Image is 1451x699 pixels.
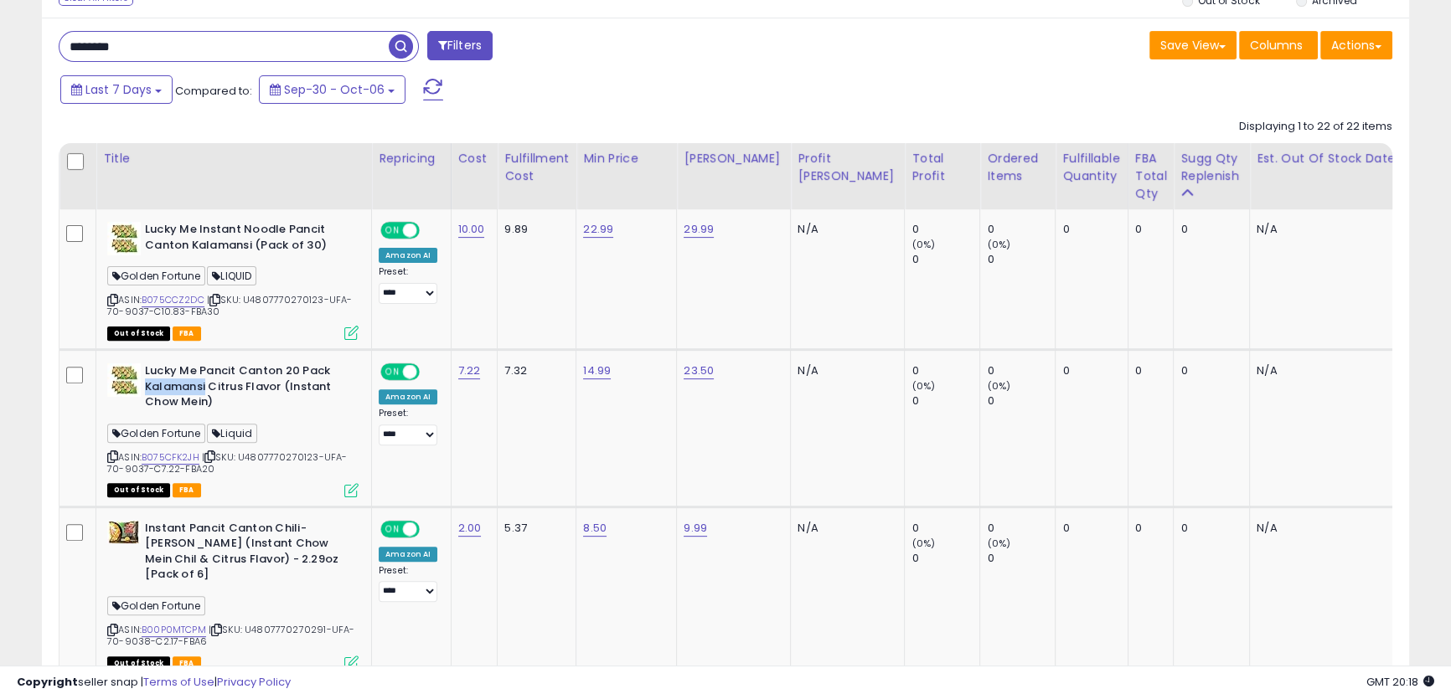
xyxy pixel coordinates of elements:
div: Preset: [379,565,438,603]
a: 2.00 [458,520,482,537]
th: Please note that this number is a calculation based on your required days of coverage and your ve... [1174,143,1250,209]
small: (0%) [987,537,1010,550]
b: Lucky Me Pancit Canton 20 Pack Kalamansi Citrus Flavor (Instant Chow Mein) [145,363,349,414]
div: 0 [911,551,979,566]
p: N/A [1257,363,1403,378]
span: ON [382,365,403,379]
span: OFF [417,522,444,536]
div: 9.89 [504,222,563,237]
div: 0 [1135,521,1161,536]
div: 0 [987,222,1055,237]
strong: Copyright [17,674,78,690]
span: All listings that are currently out of stock and unavailable for purchase on Amazon [107,326,170,341]
button: Save View [1149,31,1237,59]
div: seller snap | | [17,675,291,691]
a: Terms of Use [143,674,214,690]
img: 61qzWs14DnL._SL40_.jpg [107,363,141,397]
p: N/A [1257,222,1403,237]
button: Last 7 Days [60,75,173,104]
div: Fulfillment Cost [504,150,569,185]
span: Columns [1250,37,1303,54]
div: 0 [911,393,979,409]
div: 0 [911,521,979,536]
span: Last 7 Days [85,81,152,98]
span: Golden Fortune [107,424,205,443]
div: 5.37 [504,521,563,536]
a: B00P0MTCPM [142,623,206,637]
span: | SKU: U4807770270291-UFA-70-9038-C2.17-FBA6 [107,623,354,648]
div: 0 [1062,363,1114,378]
div: Title [103,150,364,167]
div: Amazon AI [379,248,437,263]
div: Cost [458,150,491,167]
div: 0 [987,363,1055,378]
span: | SKU: U4807770270123-UFA-70-9037-C10.83-FBA30 [107,293,352,318]
div: ASIN: [107,521,359,668]
button: Actions [1320,31,1392,59]
a: B075CFK2JH [142,450,199,465]
a: 10.00 [458,221,485,238]
div: Fulfillable Quantity [1062,150,1120,185]
div: [PERSON_NAME] [684,150,783,167]
div: 0 [1062,521,1114,536]
div: 0 [987,551,1055,566]
span: Liquid [207,424,257,443]
a: 7.22 [458,362,481,379]
small: (0%) [987,238,1010,251]
div: 0 [987,393,1055,409]
small: (0%) [911,379,935,393]
div: Repricing [379,150,444,167]
div: FBA Total Qty [1135,150,1167,203]
small: (0%) [987,379,1010,393]
small: (0%) [911,537,935,550]
a: 29.99 [684,221,714,238]
span: FBA [173,326,201,341]
div: 0 [1135,222,1161,237]
div: Sugg Qty Replenish [1180,150,1242,185]
a: 14.99 [583,362,611,379]
div: 0 [911,363,979,378]
a: B075CCZ2DC [142,293,204,307]
img: 61qzWs14DnL._SL40_.jpg [107,222,141,255]
div: 0 [987,521,1055,536]
div: Ordered Items [987,150,1048,185]
span: ON [382,224,403,238]
a: 23.50 [684,362,714,379]
b: Instant Pancit Canton Chili-[PERSON_NAME] (Instant Chow Mein Chil & Citrus Flavor) - 2.29oz [Pack... [145,521,349,587]
div: 0 [1180,363,1237,378]
a: Privacy Policy [217,674,291,690]
b: Lucky Me Instant Noodle Pancit Canton Kalamansi (Pack of 30) [145,222,349,257]
span: FBA [173,483,201,497]
p: N/A [1257,521,1403,536]
div: Min Price [583,150,669,167]
div: ASIN: [107,222,359,338]
small: (0%) [911,238,935,251]
a: 22.99 [583,221,613,238]
div: Preset: [379,408,438,445]
div: 0 [911,252,979,267]
button: Sep-30 - Oct-06 [259,75,405,104]
button: Columns [1239,31,1318,59]
div: Amazon AI [379,389,437,404]
span: | SKU: U4807770270123-UFA-70-9037-C7.22-FBA20 [107,450,347,475]
span: Golden Fortune [107,596,205,615]
span: OFF [417,224,444,238]
span: Golden Fortune [107,266,205,285]
div: 0 [911,222,979,237]
div: Profit [PERSON_NAME] [798,150,897,185]
a: 8.50 [583,520,607,537]
div: 0 [987,252,1055,267]
div: N/A [798,222,891,237]
span: All listings that are currently out of stock and unavailable for purchase on Amazon [107,483,170,497]
div: 0 [1062,222,1114,237]
span: 2025-10-14 20:18 GMT [1366,674,1434,690]
span: OFF [417,365,444,379]
div: ASIN: [107,363,359,496]
div: Est. Out Of Stock Date [1257,150,1409,167]
div: Displaying 1 to 22 of 22 items [1239,119,1392,135]
div: 7.32 [504,363,563,378]
div: 0 [1135,363,1161,378]
div: 0 [1180,222,1237,237]
div: Amazon AI [379,547,437,562]
div: 0 [1180,521,1237,536]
